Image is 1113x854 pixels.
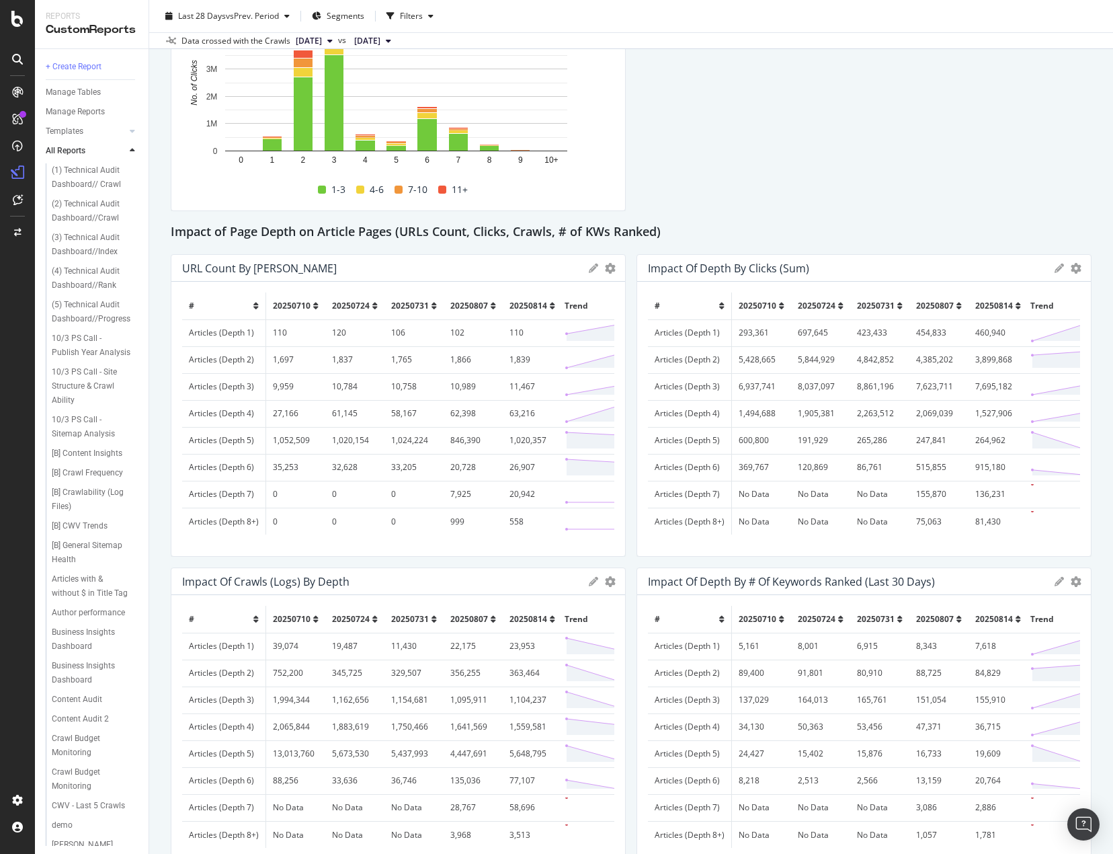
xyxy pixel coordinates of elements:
text: 3M [206,65,218,74]
td: 0 [384,481,444,508]
span: 20250710 [739,613,776,625]
span: Trend [1030,613,1054,625]
a: 10/3 PS Call - Site Structure & Crawl Ability [52,365,139,407]
td: 19,609 [968,740,1028,767]
td: 61,145 [325,400,384,427]
span: 20250814 [509,613,547,625]
td: 11,467 [503,373,562,400]
span: 11+ [452,182,468,198]
td: 47,371 [909,713,968,740]
td: Articles (Depth 6) [648,454,732,481]
td: 0 [325,508,384,535]
div: 10/3 PS Call - Site Structure & Crawl Ability [52,365,132,407]
td: 5,844,929 [791,346,850,373]
span: 20250724 [332,300,370,311]
div: gear [1071,264,1081,273]
span: 20250807 [450,300,488,311]
button: [DATE] [349,33,397,49]
td: 53,456 [850,713,909,740]
td: 36,715 [968,713,1028,740]
a: + Create Report [46,60,139,74]
td: 165,761 [850,687,909,713]
td: 460,940 [968,319,1028,346]
div: [B] General Sitemap Health [52,539,128,567]
td: 369,767 [732,454,792,481]
text: 0 [213,147,218,156]
a: [B] General Sitemap Health [52,539,139,567]
td: 137,029 [732,687,792,713]
div: 10/3 PS Call - Publish Year Analysis [52,332,131,360]
a: Business Insights Dashboard [52,625,139,654]
span: 20250814 [509,300,547,311]
td: No Data [850,508,909,535]
td: 10,758 [384,373,444,400]
td: 247,841 [909,427,968,454]
td: 15,402 [791,740,850,767]
div: Articles with & without $ in Title Tag [52,572,131,600]
td: 33,205 [384,454,444,481]
td: 5,673,530 [325,740,384,767]
div: URL Count by [PERSON_NAME]gear#2025071020250724202507312025080720250814TrendArticles (Depth 1)110... [171,254,626,557]
td: 600,800 [732,427,792,454]
a: All Reports [46,144,126,158]
div: Business Insights Dashboard [52,659,129,687]
span: 20250710 [273,613,311,625]
td: Articles (Depth 6) [182,454,266,481]
td: Articles (Depth 3) [182,373,266,400]
td: 10,784 [325,373,384,400]
td: 2,263,512 [850,400,909,427]
text: 2M [206,92,218,102]
button: Filters [381,5,439,27]
td: 1,641,569 [444,713,503,740]
button: Last 28 DaysvsPrev. Period [160,5,295,27]
td: Articles (Depth 3) [648,687,732,713]
span: # [189,300,194,311]
td: 27,166 [266,400,326,427]
td: 36,746 [384,767,444,794]
span: 4-6 [370,182,384,198]
td: 135,036 [444,767,503,794]
td: No Data [384,794,444,821]
td: 0 [266,508,326,535]
td: 1,883,619 [325,713,384,740]
td: 88,725 [909,660,968,687]
a: Manage Reports [46,105,139,119]
td: No Data [791,508,850,535]
span: 20250807 [916,300,954,311]
div: gear [1071,577,1081,586]
div: URL Count by [PERSON_NAME] [182,262,337,275]
td: 9,959 [266,373,326,400]
td: Articles (Depth 3) [648,373,732,400]
td: 1,154,681 [384,687,444,713]
td: 1,494,688 [732,400,792,427]
span: 20250807 [916,613,954,625]
td: 7,695,182 [968,373,1028,400]
span: Trend [565,613,588,625]
td: Articles (Depth 4) [182,400,266,427]
div: [B] Content Insights [52,447,122,461]
td: 89,400 [732,660,792,687]
td: 50,363 [791,713,850,740]
text: 4 [363,155,368,165]
div: gear [605,577,616,586]
td: 1,750,466 [384,713,444,740]
td: Articles (Depth 6) [648,767,732,794]
div: Impact of Page Depth on Article Pages (URLs Count, Clicks, Crawls, # of KWs Ranked) [171,222,1091,243]
span: 20250731 [391,300,429,311]
td: 8,001 [791,633,850,660]
td: 558 [503,508,562,535]
td: 1,994,344 [266,687,326,713]
div: Business Insights Dashboard [52,625,129,654]
td: 62,398 [444,400,503,427]
td: 5,161 [732,633,792,660]
td: Articles (Depth 2) [182,660,266,687]
td: 81,430 [968,508,1028,535]
a: Content Audit 2 [52,712,139,726]
td: 363,464 [503,660,562,687]
td: 1,697 [266,346,326,373]
td: 2,069,039 [909,400,968,427]
td: Articles (Depth 2) [648,660,732,687]
a: Author performance [52,606,139,620]
td: No Data [791,481,850,508]
text: 5 [394,155,399,165]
